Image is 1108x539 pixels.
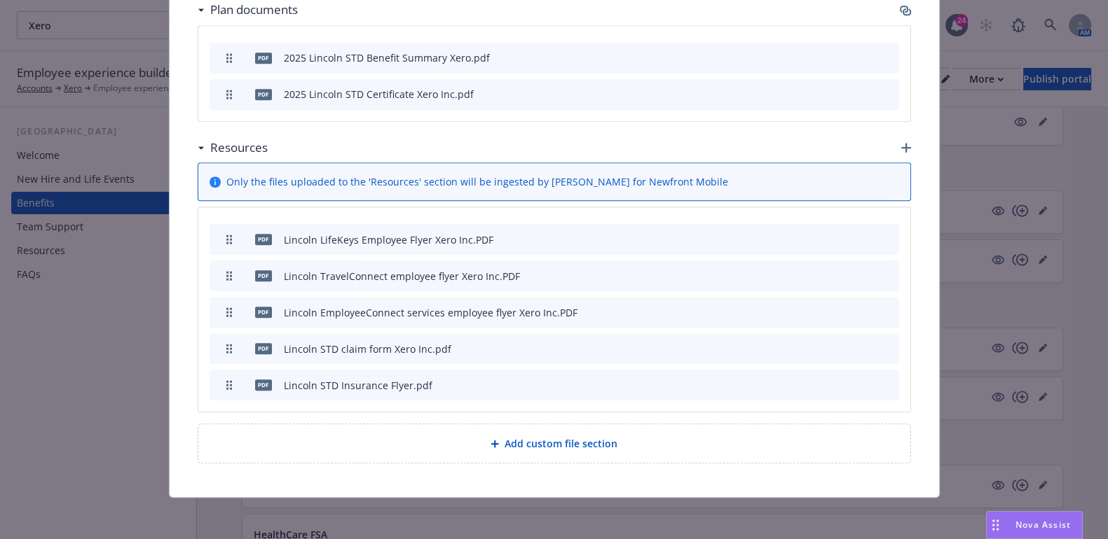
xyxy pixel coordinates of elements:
[505,436,617,451] span: Add custom file section
[986,511,1083,539] button: Nova Assist
[859,232,871,247] button: preview file
[284,305,577,320] div: Lincoln EmployeeConnect services employee flyer Xero Inc.PDF
[226,174,728,189] span: Only the files uploaded to the 'Resources' section will be ingested by [PERSON_NAME] for Newfront...
[882,232,894,247] button: archive file
[859,50,871,65] button: preview file
[255,270,272,281] span: PDF
[284,87,474,101] div: 2025 Lincoln STD Certificate Xero Inc.pdf
[859,342,871,356] button: preview file
[255,52,272,63] span: pdf
[882,50,894,65] button: archive file
[836,378,847,393] button: download file
[284,342,451,356] div: Lincoln STD claim form Xero Inc.pdf
[255,234,272,244] span: PDF
[859,305,871,320] button: preview file
[198,139,268,157] div: Resources
[284,232,493,247] div: Lincoln LifeKeys Employee Flyer Xero Inc.PDF
[987,512,1004,538] div: Drag to move
[255,89,272,99] span: pdf
[859,269,871,283] button: preview file
[836,50,847,65] button: download file
[836,305,847,320] button: download file
[882,269,894,283] button: archive file
[836,269,847,283] button: download file
[255,307,272,317] span: PDF
[210,139,268,157] h3: Resources
[882,87,894,101] button: archive file
[284,50,490,65] div: 2025 Lincoln STD Benefit Summary Xero.pdf
[255,379,272,390] span: pdf
[210,1,298,19] h3: Plan documents
[836,232,847,247] button: download file
[836,87,847,101] button: download file
[882,342,894,356] button: archive file
[255,343,272,353] span: pdf
[859,87,871,101] button: preview file
[198,423,911,463] div: Add custom file section
[284,269,520,283] div: Lincoln TravelConnect employee flyer Xero Inc.PDF
[1015,519,1071,531] span: Nova Assist
[284,378,432,393] div: Lincoln STD Insurance Flyer.pdf
[859,378,871,393] button: preview file
[882,305,894,320] button: archive file
[882,378,894,393] button: archive file
[836,342,847,356] button: download file
[198,1,298,19] div: Plan documents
